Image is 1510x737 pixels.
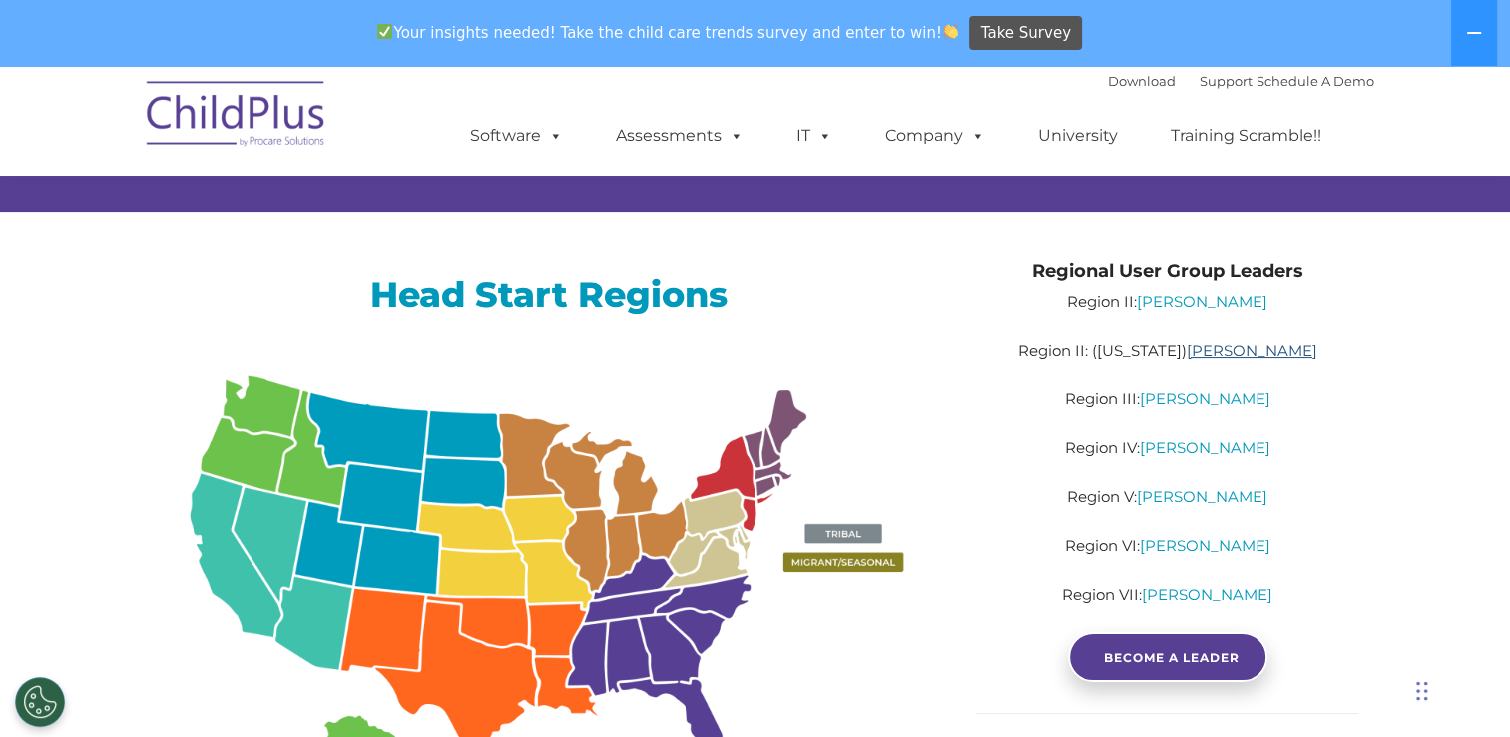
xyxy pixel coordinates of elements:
[1140,438,1270,457] a: [PERSON_NAME]
[1257,73,1374,89] a: Schedule A Demo
[976,387,1358,411] p: Region III:
[969,16,1082,51] a: Take Survey
[1140,536,1270,555] a: [PERSON_NAME]
[943,24,958,39] img: 👏
[1068,632,1267,682] a: BECOME A LEADER
[976,534,1358,558] p: Region VI:
[981,16,1071,51] span: Take Survey
[1200,73,1253,89] a: Support
[776,116,852,156] a: IT
[1137,292,1267,311] a: [PERSON_NAME]
[596,116,763,156] a: Assessments
[976,436,1358,460] p: Region IV:
[976,290,1358,314] p: Region II:
[1187,341,1317,360] a: [PERSON_NAME]
[1151,116,1341,156] a: Training Scramble!!
[865,116,1005,156] a: Company
[450,116,583,156] a: Software
[1140,389,1270,408] a: [PERSON_NAME]
[976,257,1358,285] h4: Regional User Group Leaders
[1416,661,1428,721] div: Drag
[976,339,1358,363] p: Region II: ([US_STATE])
[1185,521,1510,737] iframe: Chat Widget
[377,24,392,39] img: ✅
[1108,73,1176,89] a: Download
[15,677,65,727] button: Cookies Settings
[976,583,1358,607] p: Region VII:
[1018,116,1138,156] a: University
[369,13,967,52] span: Your insights needed! Take the child care trends survey and enter to win!
[137,67,336,167] img: ChildPlus by Procare Solutions
[1108,73,1374,89] font: |
[1104,650,1240,665] span: BECOME A LEADER
[152,272,947,317] h2: Head Start Regions
[1142,585,1272,604] a: [PERSON_NAME]
[1137,487,1267,506] a: [PERSON_NAME]
[976,485,1358,509] p: Region V:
